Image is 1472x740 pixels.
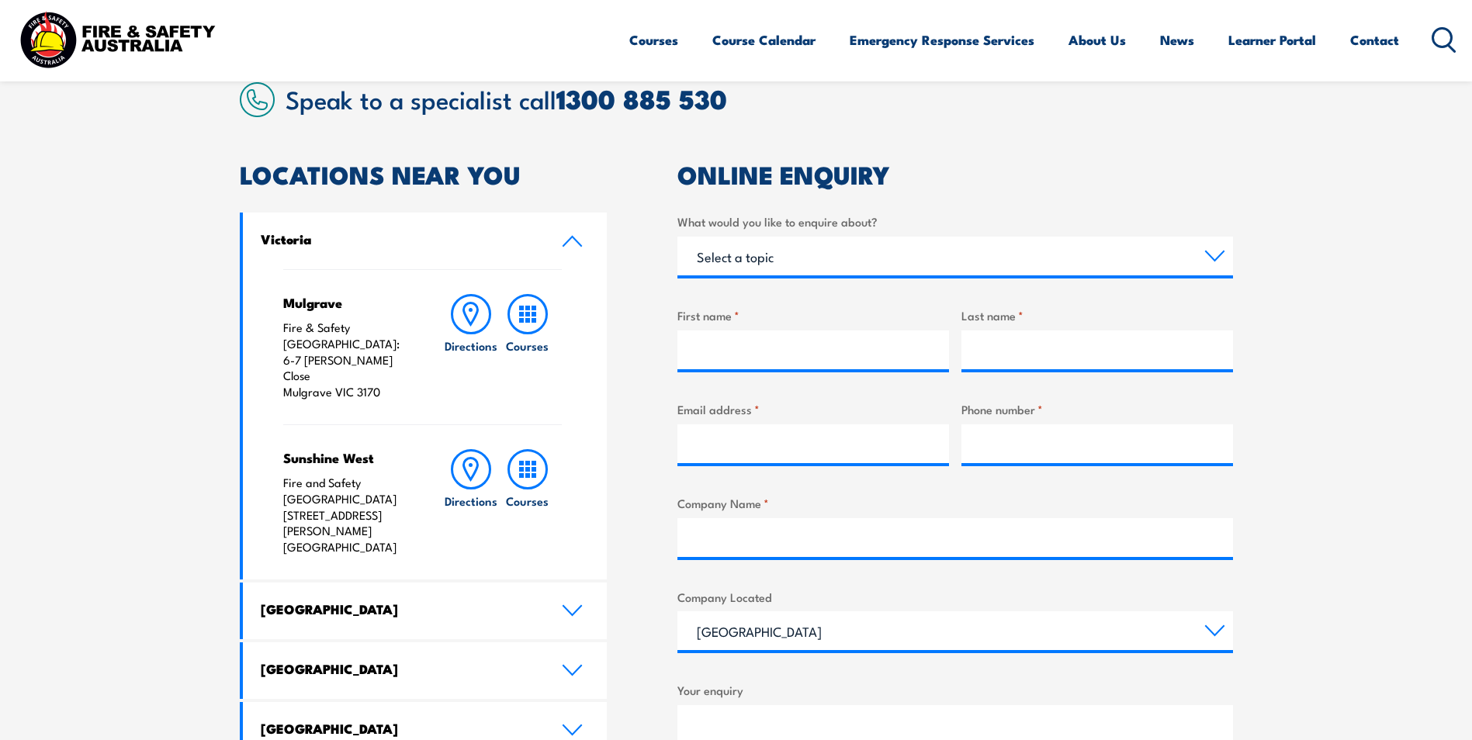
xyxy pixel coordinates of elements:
[500,294,556,400] a: Courses
[445,337,497,354] h6: Directions
[677,163,1233,185] h2: ONLINE ENQUIRY
[712,19,816,61] a: Course Calendar
[443,449,499,555] a: Directions
[677,213,1233,230] label: What would you like to enquire about?
[243,583,608,639] a: [GEOGRAPHIC_DATA]
[261,230,539,247] h4: Victoria
[556,78,727,119] a: 1300 885 530
[261,660,539,677] h4: [GEOGRAPHIC_DATA]
[243,213,608,269] a: Victoria
[677,681,1233,699] label: Your enquiry
[629,19,678,61] a: Courses
[243,642,608,699] a: [GEOGRAPHIC_DATA]
[1228,19,1316,61] a: Learner Portal
[506,493,549,509] h6: Courses
[677,306,949,324] label: First name
[261,720,539,737] h4: [GEOGRAPHIC_DATA]
[1350,19,1399,61] a: Contact
[506,337,549,354] h6: Courses
[261,600,539,617] h4: [GEOGRAPHIC_DATA]
[443,294,499,400] a: Directions
[286,85,1233,112] h2: Speak to a specialist call
[283,475,413,555] p: Fire and Safety [GEOGRAPHIC_DATA] [STREET_ADDRESS][PERSON_NAME] [GEOGRAPHIC_DATA]
[961,306,1233,324] label: Last name
[283,294,413,311] h4: Mulgrave
[1068,19,1126,61] a: About Us
[283,449,413,466] h4: Sunshine West
[500,449,556,555] a: Courses
[961,400,1233,418] label: Phone number
[677,588,1233,606] label: Company Located
[283,320,413,400] p: Fire & Safety [GEOGRAPHIC_DATA]: 6-7 [PERSON_NAME] Close Mulgrave VIC 3170
[677,400,949,418] label: Email address
[1160,19,1194,61] a: News
[850,19,1034,61] a: Emergency Response Services
[240,163,608,185] h2: LOCATIONS NEAR YOU
[677,494,1233,512] label: Company Name
[445,493,497,509] h6: Directions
